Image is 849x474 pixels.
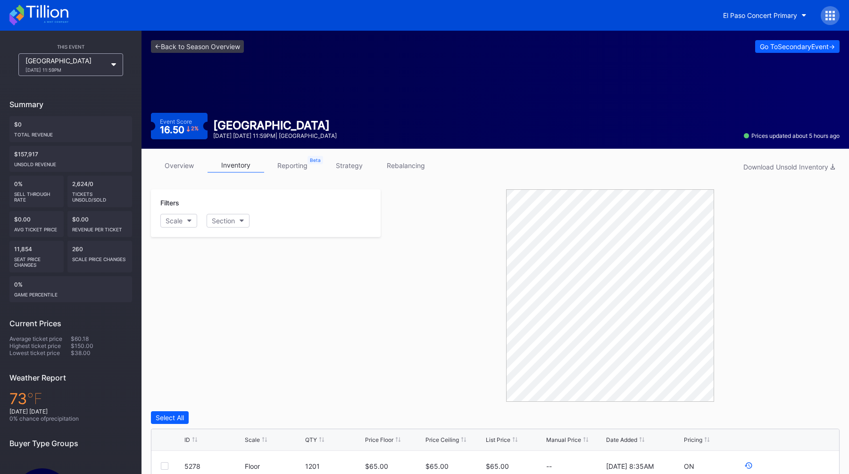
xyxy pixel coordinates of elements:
div: 0 % chance of precipitation [9,415,132,422]
div: Avg ticket price [14,223,59,232]
div: Sell Through Rate [14,187,59,203]
div: 1201 [305,462,363,470]
div: This Event [9,44,132,50]
div: $0.00 [9,211,64,237]
div: List Price [486,436,510,443]
span: ℉ [27,389,42,408]
div: 260 [67,241,133,272]
div: Filters [160,199,371,207]
a: rebalancing [377,158,434,173]
div: [DATE] [DATE] [9,408,132,415]
div: Section [212,217,235,225]
div: -- [546,462,604,470]
div: $150.00 [71,342,132,349]
div: [DATE] [DATE] 11:59PM | [GEOGRAPHIC_DATA] [213,132,337,139]
div: El Paso Concert Primary [723,11,797,19]
div: 2,624/0 [67,176,133,207]
div: Weather Report [9,373,132,382]
a: inventory [208,158,264,173]
div: 11,854 [9,241,64,272]
div: Scale [245,436,260,443]
button: Download Unsold Inventory [739,161,840,173]
div: Floor [245,462,260,470]
div: Highest ticket price [9,342,71,349]
div: Price Floor [365,436,393,443]
div: Tickets Unsold/Sold [72,187,128,203]
div: [GEOGRAPHIC_DATA] [25,57,107,73]
div: ON [684,462,694,470]
div: Manual Price [546,436,581,443]
div: $65.00 [486,462,509,470]
div: Scale [166,217,183,225]
div: $0 [9,116,132,142]
div: [GEOGRAPHIC_DATA] [213,118,337,132]
div: Total Revenue [14,128,127,137]
div: Date Added [606,436,637,443]
div: ID [184,436,190,443]
div: 5278 [184,462,242,470]
div: Lowest ticket price [9,349,71,356]
button: El Paso Concert Primary [716,7,814,24]
div: Unsold Revenue [14,158,127,167]
div: Average ticket price [9,335,71,342]
div: 2 % [191,126,199,131]
div: $60.18 [71,335,132,342]
div: [DATE] 11:59PM [25,67,107,73]
a: <-Back to Season Overview [151,40,244,53]
div: $0.00 [67,211,133,237]
a: strategy [321,158,377,173]
button: Select All [151,411,189,424]
div: Buyer Type Groups [9,439,132,448]
div: $38.00 [71,349,132,356]
div: Download Unsold Inventory [743,163,835,171]
div: Current Prices [9,319,132,328]
a: overview [151,158,208,173]
div: 0% [9,276,132,302]
div: Revenue per ticket [72,223,128,232]
div: [DATE] 8:35AM [606,462,654,470]
a: reporting [264,158,321,173]
button: Go ToSecondaryEvent-> [755,40,840,53]
div: scale price changes [72,253,128,262]
button: Section [207,214,250,228]
button: Scale [160,214,197,228]
div: Game percentile [14,288,127,297]
div: $65.00 [365,462,388,470]
div: QTY [305,436,317,443]
div: Prices updated about 5 hours ago [744,132,840,139]
div: seat price changes [14,253,59,268]
div: $157,917 [9,146,132,172]
div: Select All [156,414,184,422]
div: 73 [9,389,132,408]
div: Summary [9,100,132,109]
div: Event Score [160,118,192,125]
div: Pricing [684,436,702,443]
div: 16.50 [160,125,199,135]
div: Go To Secondary Event -> [760,42,835,51]
div: 0% [9,176,64,207]
div: Price Ceiling [425,436,459,443]
div: $65.00 [425,462,449,470]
